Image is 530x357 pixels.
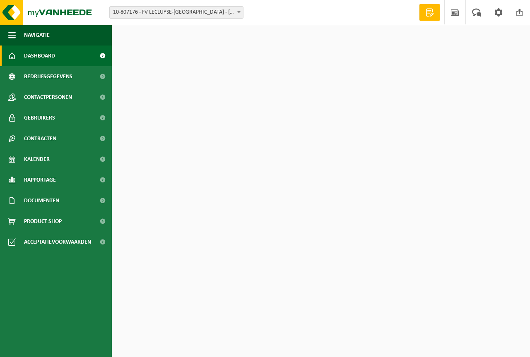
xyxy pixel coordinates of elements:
span: Contracten [24,128,56,149]
span: Navigatie [24,25,50,46]
span: Gebruikers [24,108,55,128]
span: Kalender [24,149,50,170]
span: Product Shop [24,211,62,232]
span: Rapportage [24,170,56,190]
span: Acceptatievoorwaarden [24,232,91,252]
span: Contactpersonen [24,87,72,108]
span: 10-807176 - FV LECLUYSE-VANHEE - PASSENDALE [110,7,243,18]
span: 10-807176 - FV LECLUYSE-VANHEE - PASSENDALE [109,6,243,19]
span: Dashboard [24,46,55,66]
span: Bedrijfsgegevens [24,66,72,87]
span: Documenten [24,190,59,211]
